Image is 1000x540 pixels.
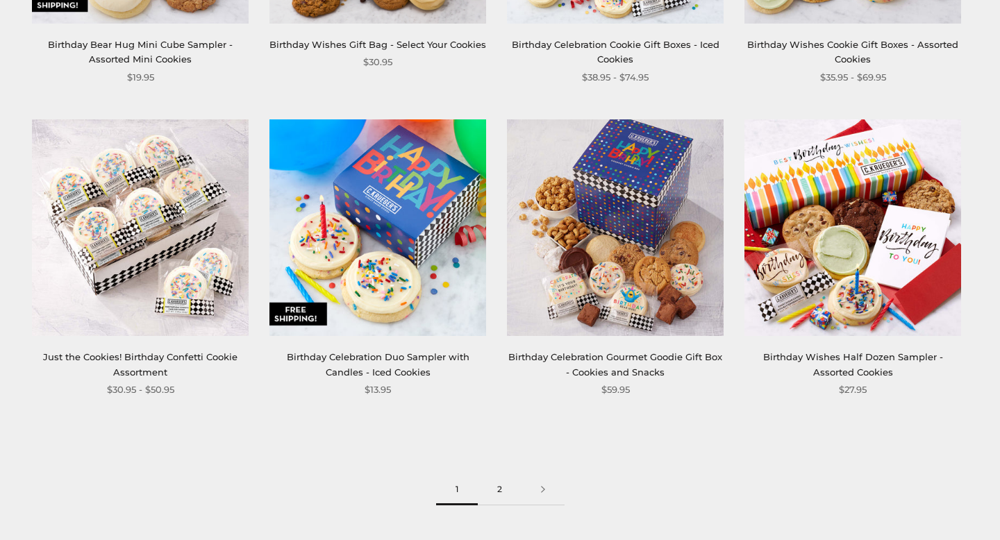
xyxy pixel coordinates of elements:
span: 1 [436,474,478,505]
iframe: Sign Up via Text for Offers [11,487,144,529]
span: $38.95 - $74.95 [582,70,649,85]
span: $13.95 [365,382,391,397]
img: Just the Cookies! Birthday Confetti Cookie Assortment [32,119,249,336]
img: Birthday Wishes Half Dozen Sampler - Assorted Cookies [744,119,961,336]
span: $19.95 [127,70,154,85]
span: $59.95 [601,382,630,397]
img: Birthday Celebration Gourmet Goodie Gift Box - Cookies and Snacks [507,119,724,336]
a: Birthday Celebration Cookie Gift Boxes - Iced Cookies [512,39,719,65]
span: $30.95 - $50.95 [107,382,174,397]
a: Birthday Wishes Cookie Gift Boxes - Assorted Cookies [747,39,958,65]
a: 2 [478,474,522,505]
a: Birthday Celebration Gourmet Goodie Gift Box - Cookies and Snacks [508,351,722,377]
a: Birthday Bear Hug Mini Cube Sampler - Assorted Mini Cookies [48,39,233,65]
a: Birthday Celebration Duo Sampler with Candles - Iced Cookies [287,351,469,377]
a: Next page [522,474,565,505]
img: Birthday Celebration Duo Sampler with Candles - Iced Cookies [269,119,486,336]
a: Birthday Wishes Half Dozen Sampler - Assorted Cookies [763,351,943,377]
span: $35.95 - $69.95 [820,70,886,85]
span: $30.95 [363,55,392,69]
a: Birthday Wishes Gift Bag - Select Your Cookies [269,39,486,50]
span: $27.95 [839,382,867,397]
a: Just the Cookies! Birthday Confetti Cookie Assortment [43,351,237,377]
